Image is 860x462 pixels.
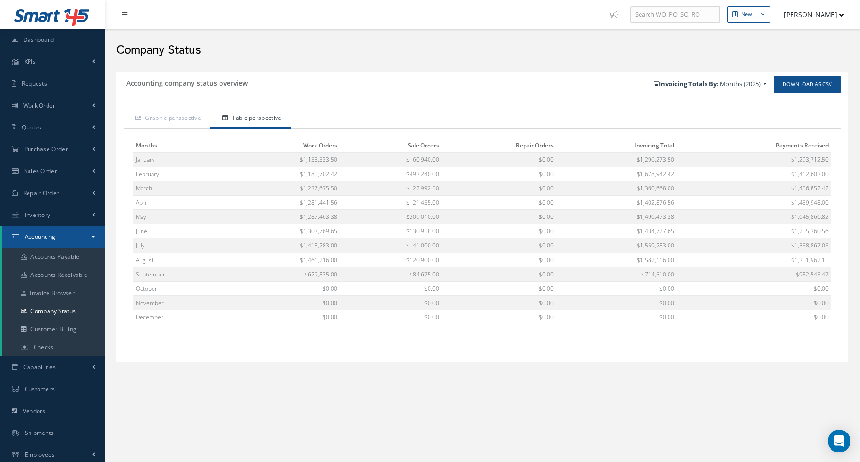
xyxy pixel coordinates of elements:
[133,310,226,324] td: December
[340,196,442,210] td: $121,435.00
[226,310,341,324] td: $0.00
[226,167,341,181] td: $1,185,702.42
[2,248,105,266] a: Accounts Payable
[677,181,831,195] td: $1,456,852.42
[24,58,36,66] span: KPIs
[2,302,105,320] a: Company Status
[226,138,341,153] th: Work Orders
[677,210,831,224] td: $1,645,866.82
[442,238,556,253] td: $0.00
[226,181,341,195] td: $1,237,675.50
[226,210,341,224] td: $1,287,463.38
[556,281,677,295] td: $0.00
[442,152,556,167] td: $0.00
[649,77,771,91] a: Invoicing Totals By: Months (2025)
[25,451,55,459] span: Employees
[2,320,105,338] a: Customer Billing
[24,145,68,153] span: Purchase Order
[133,267,226,281] td: September
[226,253,341,267] td: $1,461,216.00
[210,109,291,129] a: Table perspective
[556,181,677,195] td: $1,360,668.00
[25,233,56,241] span: Accounting
[556,310,677,324] td: $0.00
[828,430,850,452] div: Open Intercom Messenger
[340,138,442,153] th: Sale Orders
[727,6,770,23] button: New
[442,196,556,210] td: $0.00
[226,267,341,281] td: $629,835.00
[677,238,831,253] td: $1,538,867.03
[340,253,442,267] td: $120,900.00
[677,281,831,295] td: $0.00
[133,296,226,310] td: November
[677,267,831,281] td: $982,543.47
[340,181,442,195] td: $122,992.50
[340,152,442,167] td: $160,940.00
[677,310,831,324] td: $0.00
[22,123,42,131] span: Quotes
[226,152,341,167] td: $1,135,333.50
[2,226,105,248] a: Accounting
[23,189,59,197] span: Repair Order
[25,429,54,437] span: Shipments
[741,10,752,19] div: New
[226,281,341,295] td: $0.00
[442,138,556,153] th: Repair Orders
[556,253,677,267] td: $1,582,116.00
[340,310,442,324] td: $0.00
[133,253,226,267] td: August
[2,266,105,284] a: Accounts Receivable
[556,224,677,238] td: $1,434,727.65
[677,224,831,238] td: $1,255,360.56
[677,196,831,210] td: $1,439,948.00
[556,210,677,224] td: $1,496,473.38
[774,76,841,93] a: Download as CSV
[442,281,556,295] td: $0.00
[124,76,248,88] h5: Accounting company status overview
[556,296,677,310] td: $0.00
[677,253,831,267] td: $1,351,962.15
[2,338,105,356] a: Checks
[340,238,442,253] td: $141,000.00
[23,363,56,371] span: Capabilities
[677,152,831,167] td: $1,293,712.50
[340,267,442,281] td: $84,675.00
[226,196,341,210] td: $1,281,441.56
[630,6,720,23] input: Search WO, PO, SO, RO
[340,281,442,295] td: $0.00
[133,210,226,224] td: May
[25,211,51,219] span: Inventory
[226,238,341,253] td: $1,418,283.00
[556,196,677,210] td: $1,402,876.56
[133,138,226,153] th: Months
[556,167,677,181] td: $1,678,942.42
[2,284,105,302] a: Invoice Browser
[677,296,831,310] td: $0.00
[133,196,226,210] td: April
[442,224,556,238] td: $0.00
[226,224,341,238] td: $1,303,769.65
[133,152,226,167] td: January
[442,253,556,267] td: $0.00
[677,138,831,153] th: Payments Received
[556,152,677,167] td: $1,296,273.50
[133,224,226,238] td: June
[340,224,442,238] td: $130,958.00
[23,36,54,44] span: Dashboard
[22,79,47,88] span: Requests
[556,138,677,153] th: Invoicing Total
[133,281,226,295] td: October
[340,167,442,181] td: $493,240.00
[442,210,556,224] td: $0.00
[340,296,442,310] td: $0.00
[116,43,848,58] h2: Company Status
[442,296,556,310] td: $0.00
[340,210,442,224] td: $209,010.00
[442,267,556,281] td: $0.00
[654,79,718,88] b: Invoicing Totals By:
[124,109,210,129] a: Graphic perspective
[24,167,57,175] span: Sales Order
[133,238,226,253] td: July
[720,79,761,88] span: Months (2025)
